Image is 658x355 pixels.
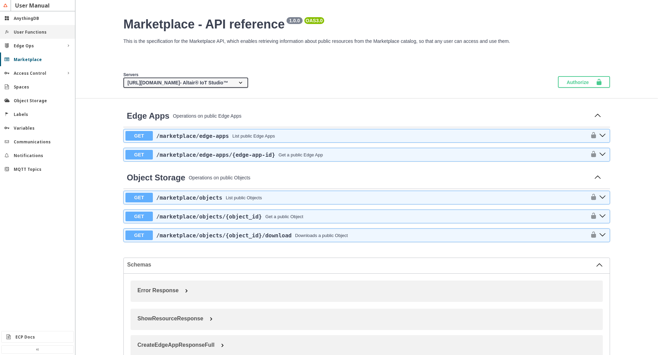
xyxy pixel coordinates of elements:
h2: Marketplace - API reference [123,17,610,32]
button: Collapse operation [592,173,603,183]
button: GET/marketplace/objects/{object_id}Get a public Object [125,212,587,221]
span: /marketplace /edge-apps /{edge-app-id} [156,152,275,158]
span: /marketplace /edge-apps [156,133,229,139]
span: GET [125,131,153,141]
pre: OAS 3.0 [306,18,323,23]
button: get ​/marketplace​/objects [597,193,608,202]
div: Downloads a public Object [295,233,348,238]
div: Get a public Object [265,214,303,219]
span: /marketplace /objects [156,194,222,201]
button: get ​/marketplace​/edge-apps [597,131,608,140]
a: Object Storage [127,173,185,182]
span: Servers [123,72,138,77]
span: /marketplace /objects /{object_id} [156,213,262,220]
a: /marketplace/objects/{object_id}/download [156,232,292,239]
span: Schemas [127,262,596,268]
button: authorization button unlocked [587,231,597,239]
p: Operations on public Edge Apps [173,113,589,119]
span: ShowResourceResponse [137,316,203,321]
button: authorization button unlocked [587,132,597,140]
button: Authorize [558,76,610,88]
span: CreateEdgeAppResponseFull [137,342,215,348]
span: Authorize [566,79,596,85]
div: Get a public Edge App [279,152,323,157]
a: /marketplace/objects [156,194,222,201]
p: Operations on public Objects [189,175,589,180]
div: List public Objects [226,195,262,200]
pre: 1.0.0 [288,18,301,23]
p: This is the specification for the Marketplace API, which enables retrieving information about pub... [123,38,610,44]
button: get ​/marketplace​/objects​/{object_id} [597,212,608,221]
span: GET [125,150,153,159]
button: Schemas [127,261,603,268]
button: Error Response [134,284,606,297]
button: authorization button unlocked [587,193,597,202]
span: GET [125,193,153,202]
a: /marketplace/objects/{object_id} [156,213,262,220]
span: GET [125,230,153,240]
button: authorization button unlocked [587,151,597,159]
button: GET/marketplace/edge-appsList public Edge Apps [125,131,587,141]
span: Error Response [137,287,179,293]
button: get ​/marketplace​/objects​/{object_id}​/download [597,231,608,240]
button: GET/marketplace/objectsList public Objects [125,193,587,202]
button: GET/marketplace/objects/{object_id}/downloadDownloads a public Object [125,230,587,240]
span: Edge Apps [127,111,169,120]
a: /marketplace/edge-apps [156,133,229,139]
button: authorization button unlocked [587,212,597,221]
button: ShowResourceResponse [134,312,606,325]
span: /marketplace /objects /{object_id} /download [156,232,292,239]
button: Collapse operation [592,111,603,121]
button: CreateEdgeAppResponseFull [134,339,606,352]
div: List public Edge Apps [232,133,275,139]
span: GET [125,212,153,221]
button: GET/marketplace/edge-apps/{edge-app-id}Get a public Edge App [125,150,587,159]
a: Edge Apps [127,111,169,121]
a: /marketplace/edge-apps/{edge-app-id} [156,152,275,158]
button: get ​/marketplace​/edge-apps​/{edge-app-id} [597,150,608,159]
